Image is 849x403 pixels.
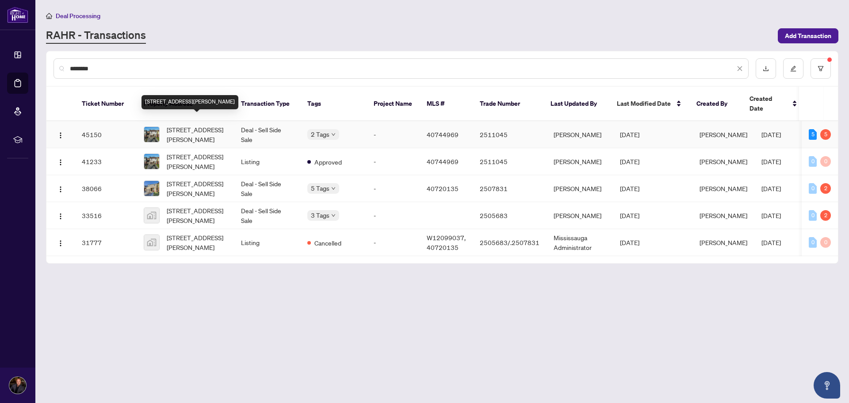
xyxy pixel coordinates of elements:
[783,58,803,79] button: edit
[234,87,300,121] th: Transaction Type
[814,372,840,399] button: Open asap
[144,127,159,142] img: thumbnail-img
[314,238,341,248] span: Cancelled
[473,148,547,175] td: 2511045
[54,208,68,223] button: Logo
[144,208,159,223] img: thumbnail-img
[234,121,300,148] td: Deal - Sell Side Sale
[46,28,146,44] a: RAHR - Transactions
[547,175,613,202] td: [PERSON_NAME]
[234,229,300,256] td: Listing
[54,127,68,142] button: Logo
[809,183,817,194] div: 0
[167,179,227,198] span: [STREET_ADDRESS][PERSON_NAME]
[473,202,547,229] td: 2505683
[700,184,747,192] span: [PERSON_NAME]
[234,175,300,202] td: Deal - Sell Side Sale
[689,87,742,121] th: Created By
[54,181,68,196] button: Logo
[75,202,137,229] td: 33516
[620,211,639,219] span: [DATE]
[141,95,238,109] div: [STREET_ADDRESS][PERSON_NAME]
[547,202,613,229] td: [PERSON_NAME]
[57,240,64,247] img: Logo
[761,238,781,246] span: [DATE]
[57,186,64,193] img: Logo
[427,234,466,251] span: W12099037, 40720135
[367,87,420,121] th: Project Name
[54,235,68,249] button: Logo
[314,157,342,167] span: Approved
[367,202,420,229] td: -
[167,206,227,225] span: [STREET_ADDRESS][PERSON_NAME]
[761,130,781,138] span: [DATE]
[620,238,639,246] span: [DATE]
[700,157,747,165] span: [PERSON_NAME]
[144,181,159,196] img: thumbnail-img
[367,229,420,256] td: -
[311,210,329,220] span: 3 Tags
[761,157,781,165] span: [DATE]
[809,210,817,221] div: 0
[737,65,743,72] span: close
[331,186,336,191] span: down
[54,154,68,169] button: Logo
[700,211,747,219] span: [PERSON_NAME]
[56,12,100,20] span: Deal Processing
[331,132,336,137] span: down
[234,202,300,229] td: Deal - Sell Side Sale
[46,13,52,19] span: home
[620,184,639,192] span: [DATE]
[367,148,420,175] td: -
[790,65,796,72] span: edit
[820,210,831,221] div: 2
[7,7,28,23] img: logo
[785,29,831,43] span: Add Transaction
[9,377,26,394] img: Profile Icon
[167,152,227,171] span: [STREET_ADDRESS][PERSON_NAME]
[311,129,329,139] span: 2 Tags
[809,156,817,167] div: 0
[809,129,817,140] div: 5
[763,65,769,72] span: download
[331,213,336,218] span: down
[57,213,64,220] img: Logo
[75,148,137,175] td: 41233
[820,183,831,194] div: 2
[820,129,831,140] div: 5
[137,87,234,121] th: Property Address
[818,65,824,72] span: filter
[167,233,227,252] span: [STREET_ADDRESS][PERSON_NAME]
[750,94,787,113] span: Created Date
[75,229,137,256] td: 31777
[311,183,329,193] span: 5 Tags
[610,87,689,121] th: Last Modified Date
[820,237,831,248] div: 0
[742,87,804,121] th: Created Date
[234,148,300,175] td: Listing
[57,132,64,139] img: Logo
[543,87,610,121] th: Last Updated By
[144,154,159,169] img: thumbnail-img
[700,130,747,138] span: [PERSON_NAME]
[144,235,159,250] img: thumbnail-img
[820,156,831,167] div: 0
[778,28,838,43] button: Add Transaction
[620,157,639,165] span: [DATE]
[300,87,367,121] th: Tags
[473,87,543,121] th: Trade Number
[761,184,781,192] span: [DATE]
[367,175,420,202] td: -
[620,130,639,138] span: [DATE]
[367,121,420,148] td: -
[547,229,613,256] td: Mississauga Administrator
[167,125,227,144] span: [STREET_ADDRESS][PERSON_NAME]
[427,130,459,138] span: 40744969
[756,58,776,79] button: download
[809,237,817,248] div: 0
[427,184,459,192] span: 40720135
[75,121,137,148] td: 45150
[547,121,613,148] td: [PERSON_NAME]
[473,175,547,202] td: 2507831
[761,211,781,219] span: [DATE]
